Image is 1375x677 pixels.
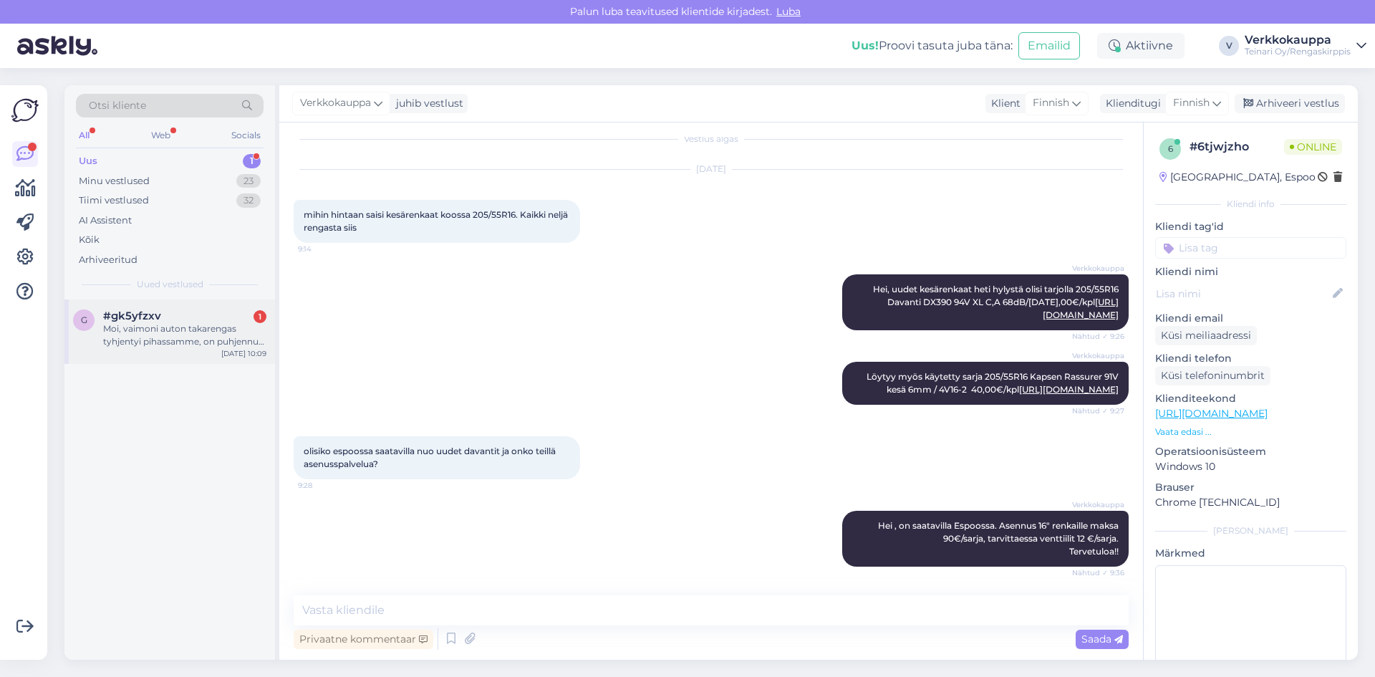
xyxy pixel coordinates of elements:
[1155,237,1346,259] input: Lisa tag
[304,446,558,469] span: olisiko espoossa saatavilla nuo uudet davantit ja onko teillä asenusspalvelua?
[1155,524,1346,537] div: [PERSON_NAME]
[243,154,261,168] div: 1
[1071,331,1124,342] span: Nähtud ✓ 9:26
[851,39,879,52] b: Uus!
[1071,499,1124,510] span: Verkkokauppa
[1019,384,1119,395] a: [URL][DOMAIN_NAME]
[1097,33,1185,59] div: Aktiivne
[772,5,805,18] span: Luba
[878,520,1121,557] span: Hei , on saatavilla Espoossa. Asennus 16" renkaille maksa 90€/sarja, tarvittaessa venttiilit 12 €...
[298,244,352,254] span: 9:14
[254,310,266,323] div: 1
[1235,94,1345,113] div: Arhiveeri vestlus
[79,154,97,168] div: Uus
[1245,34,1366,57] a: VerkkokauppaTeinari Oy/Rengaskirppis
[1071,350,1124,361] span: Verkkokauppa
[294,163,1129,176] div: [DATE]
[298,480,352,491] span: 9:28
[79,213,132,228] div: AI Assistent
[294,133,1129,145] div: Vestlus algas
[1033,95,1069,111] span: Finnish
[1018,32,1080,59] button: Emailid
[1155,198,1346,211] div: Kliendi info
[1245,34,1351,46] div: Verkkokauppa
[1155,326,1257,345] div: Küsi meiliaadressi
[221,348,266,359] div: [DATE] 10:09
[390,96,463,111] div: juhib vestlust
[79,193,149,208] div: Tiimi vestlused
[1155,407,1268,420] a: [URL][DOMAIN_NAME]
[1155,311,1346,326] p: Kliendi email
[851,37,1013,54] div: Proovi tasuta juba täna:
[76,126,92,145] div: All
[1219,36,1239,56] div: V
[11,97,39,124] img: Askly Logo
[89,98,146,113] span: Otsi kliente
[148,126,173,145] div: Web
[1071,263,1124,274] span: Verkkokauppa
[79,174,150,188] div: Minu vestlused
[236,193,261,208] div: 32
[137,278,203,291] span: Uued vestlused
[1190,138,1284,155] div: # 6tjwjzho
[873,284,1121,320] span: Hei, uudet kesärenkaat heti hylystä olisi tarjolla 205/55R16 Davanti DX390 94V XL C,A 68dB/[DATE]...
[867,371,1121,395] span: Löytyy myös käytetty sarja 205/55R16 Kapsen Rassurer 91V kesä 6mm / 4V16-2 40,00€/kpl
[1155,546,1346,561] p: Märkmed
[1155,391,1346,406] p: Klienditeekond
[985,96,1021,111] div: Klient
[79,233,100,247] div: Kõik
[1168,143,1173,154] span: 6
[1155,459,1346,474] p: Windows 10
[1155,366,1270,385] div: Küsi telefoninumbrit
[228,126,264,145] div: Socials
[1100,96,1161,111] div: Klienditugi
[1155,444,1346,459] p: Operatsioonisüsteem
[103,309,161,322] span: #gk5yfzxv
[1155,351,1346,366] p: Kliendi telefon
[1284,139,1342,155] span: Online
[1081,633,1123,645] span: Saada
[236,174,261,188] div: 23
[1155,219,1346,234] p: Kliendi tag'id
[300,95,371,111] span: Verkkokauppa
[1173,95,1210,111] span: Finnish
[294,630,433,649] div: Privaatne kommentaar
[1159,170,1316,185] div: [GEOGRAPHIC_DATA], Espoo
[1156,286,1330,302] input: Lisa nimi
[1071,567,1124,578] span: Nähtud ✓ 9:36
[1155,480,1346,495] p: Brauser
[1245,46,1351,57] div: Teinari Oy/Rengaskirppis
[1155,264,1346,279] p: Kliendi nimi
[1071,405,1124,416] span: Nähtud ✓ 9:27
[1155,495,1346,510] p: Chrome [TECHNICAL_ID]
[304,209,570,233] span: mihin hintaan saisi kesärenkaat koossa 205/55R16. Kaikki neljä rengasta siis
[81,315,87,325] span: g
[79,253,137,267] div: Arhiveeritud
[103,322,266,348] div: Moi, vaimoni auton takarengas tyhjentyi pihassamme, on puhjennut ajossa. Onnistuuko paikkaus odot...
[1155,426,1346,438] p: Vaata edasi ...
